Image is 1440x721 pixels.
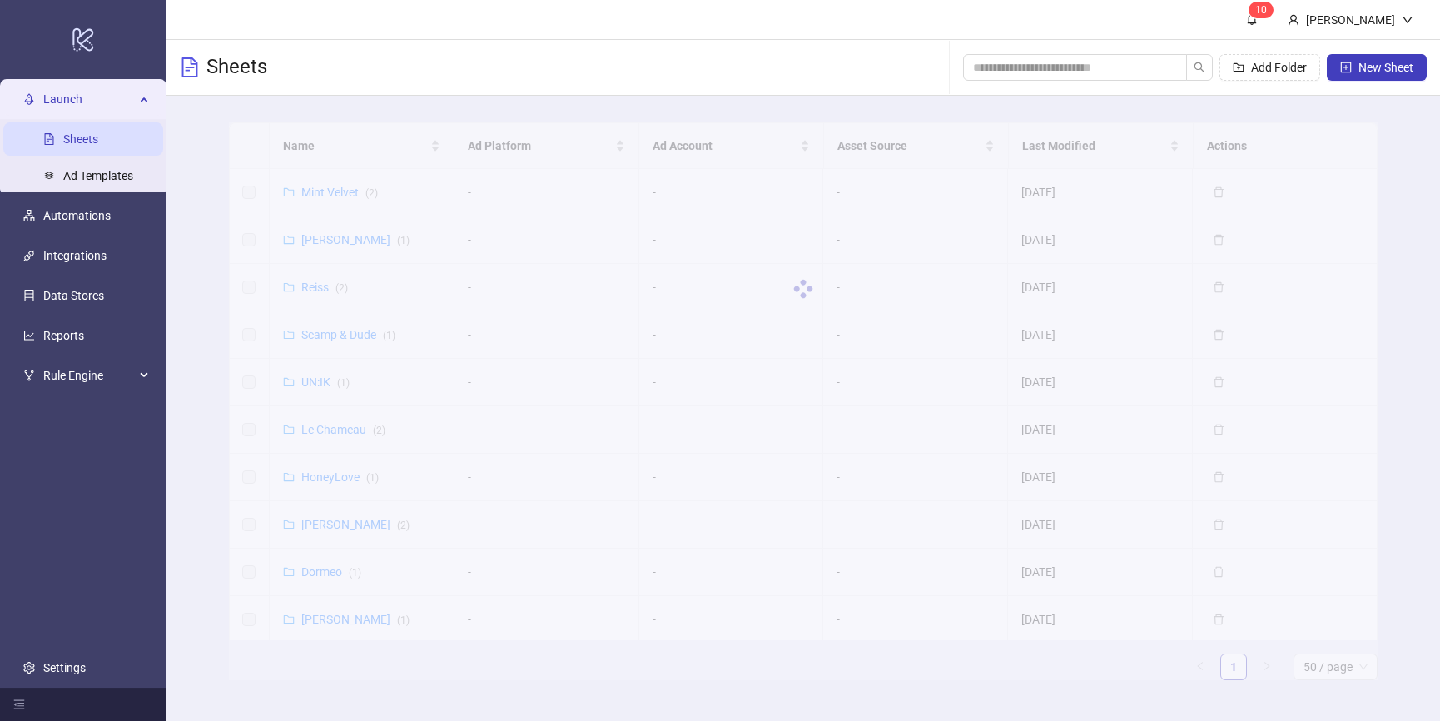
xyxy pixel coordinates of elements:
h3: Sheets [206,54,267,81]
a: Ad Templates [63,169,133,182]
sup: 10 [1249,2,1274,18]
a: Sheets [63,132,98,146]
span: file-text [180,57,200,77]
span: fork [23,370,35,381]
button: Add Folder [1219,54,1320,81]
span: New Sheet [1358,61,1413,74]
span: folder-add [1233,62,1244,73]
a: Settings [43,661,86,674]
a: Integrations [43,249,107,262]
span: bell [1246,13,1258,25]
button: New Sheet [1327,54,1427,81]
span: down [1402,14,1413,26]
span: Rule Engine [43,359,135,392]
span: Launch [43,82,135,116]
a: Data Stores [43,289,104,302]
span: Add Folder [1251,61,1307,74]
span: user [1288,14,1299,26]
span: rocket [23,93,35,105]
span: plus-square [1340,62,1352,73]
span: search [1194,62,1205,73]
a: Automations [43,209,111,222]
div: [PERSON_NAME] [1299,11,1402,29]
span: 0 [1261,4,1267,16]
a: Reports [43,329,84,342]
span: menu-fold [13,699,25,710]
span: 1 [1255,4,1261,16]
